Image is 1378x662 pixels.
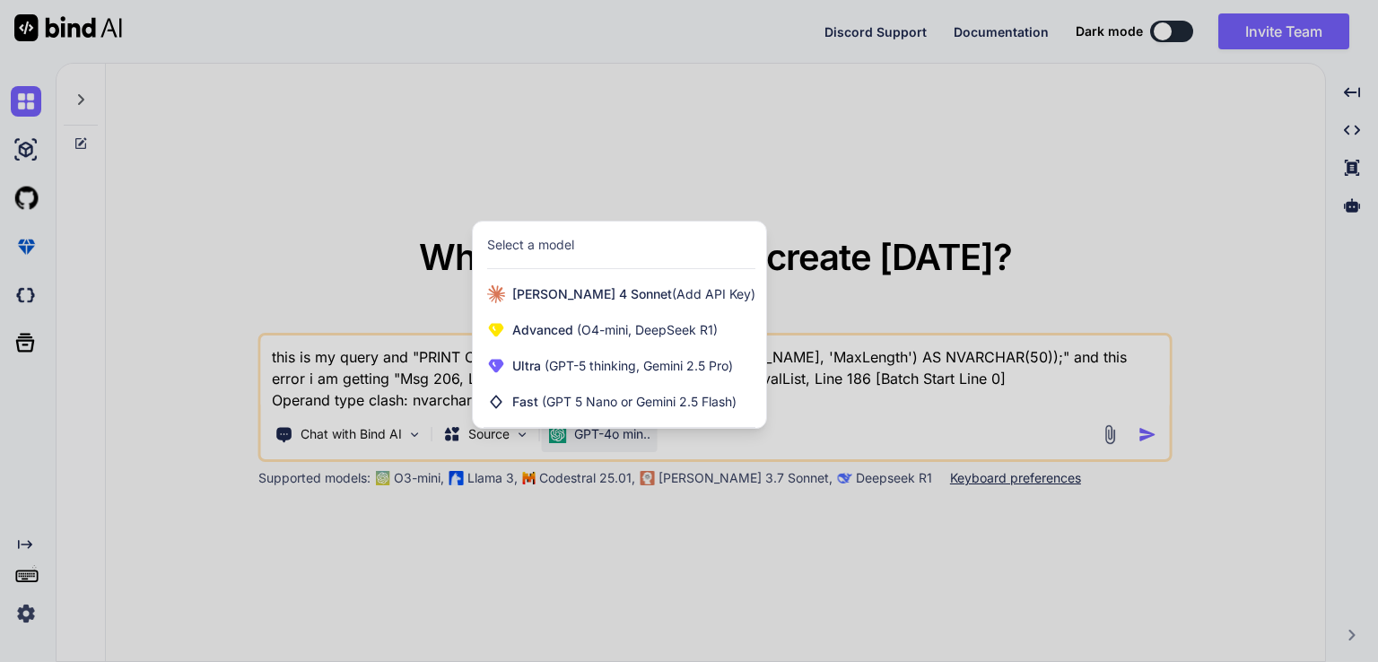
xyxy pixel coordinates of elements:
[512,393,737,411] span: Fast
[512,285,755,303] span: [PERSON_NAME] 4 Sonnet
[512,357,733,375] span: Ultra
[672,286,755,301] span: (Add API Key)
[512,321,718,339] span: Advanced
[573,322,718,337] span: (O4-mini, DeepSeek R1)
[542,394,737,409] span: (GPT 5 Nano or Gemini 2.5 Flash)
[541,358,733,373] span: (GPT-5 thinking, Gemini 2.5 Pro)
[487,236,574,254] div: Select a model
